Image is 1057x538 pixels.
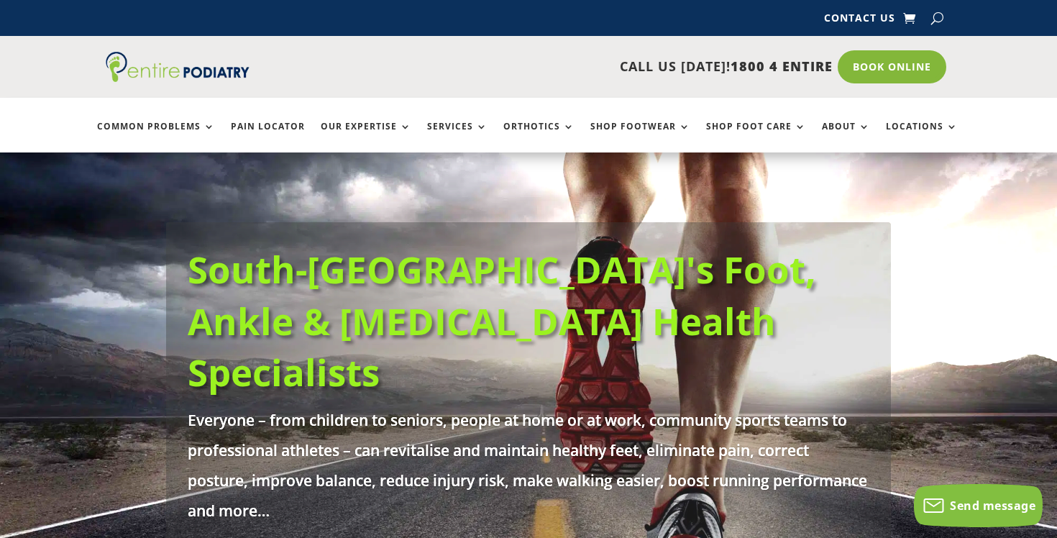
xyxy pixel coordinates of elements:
p: Everyone – from children to seniors, people at home or at work, community sports teams to profess... [188,405,869,526]
a: Shop Footwear [590,122,690,152]
a: Book Online [838,50,946,83]
a: Locations [886,122,958,152]
span: 1800 4 ENTIRE [731,58,833,75]
a: Entire Podiatry [106,70,250,85]
span: Send message [950,498,1035,514]
a: About [822,122,870,152]
a: Shop Foot Care [706,122,806,152]
p: CALL US [DATE]! [301,58,833,76]
a: Orthotics [503,122,575,152]
a: Services [427,122,488,152]
a: Pain Locator [231,122,305,152]
img: logo (1) [106,52,250,82]
a: Contact Us [824,13,895,29]
a: South-[GEOGRAPHIC_DATA]'s Foot, Ankle & [MEDICAL_DATA] Health Specialists [188,244,816,397]
a: Our Expertise [321,122,411,152]
a: Common Problems [97,122,215,152]
button: Send message [914,484,1043,527]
